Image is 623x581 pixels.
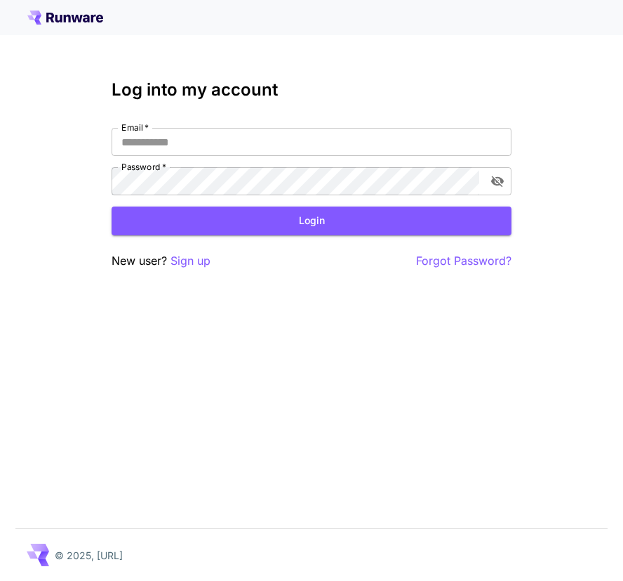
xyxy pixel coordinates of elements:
[416,252,511,270] button: Forgot Password?
[121,161,166,173] label: Password
[121,122,149,133] label: Email
[112,80,511,100] h3: Log into my account
[55,548,123,563] p: © 2025, [URL]
[485,169,510,194] button: toggle password visibility
[170,252,210,270] button: Sign up
[112,252,210,270] p: New user?
[112,207,511,235] button: Login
